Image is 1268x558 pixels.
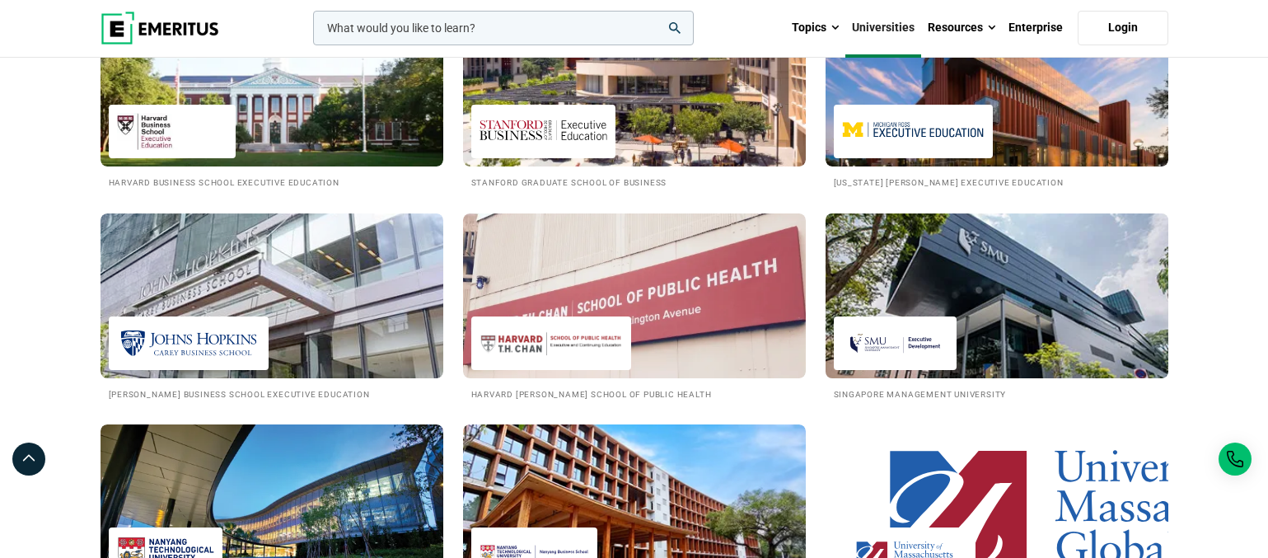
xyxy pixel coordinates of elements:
h2: [US_STATE] [PERSON_NAME] Executive Education [834,175,1160,189]
img: Harvard Business School Executive Education [117,113,227,150]
h2: Singapore Management University [834,387,1160,401]
img: Singapore Management University [842,325,949,362]
img: Universities We Work With [101,213,443,378]
img: Michigan Ross Executive Education [842,113,985,150]
img: Universities We Work With [101,2,443,166]
a: Universities We Work With Harvard Business School Executive Education Harvard Business School Exe... [101,2,443,189]
img: Universities We Work With [808,205,1186,387]
input: woocommerce-product-search-field-0 [313,11,694,45]
img: Johns Hopkins Carey Business School Executive Education [117,325,260,362]
a: Universities We Work With Singapore Management University Singapore Management University [826,213,1168,401]
h2: [PERSON_NAME] Business School Executive Education [109,387,435,401]
h2: Stanford Graduate School of Business [471,175,798,189]
a: Universities We Work With Johns Hopkins Carey Business School Executive Education [PERSON_NAME] B... [101,213,443,401]
img: Harvard T.H. Chan School of Public Health [480,325,623,362]
img: Universities We Work With [463,213,806,378]
h2: Harvard [PERSON_NAME] School of Public Health [471,387,798,401]
img: Universities We Work With [826,2,1168,166]
a: Universities We Work With Michigan Ross Executive Education [US_STATE] [PERSON_NAME] Executive Ed... [826,2,1168,189]
a: Login [1078,11,1168,45]
img: Stanford Graduate School of Business [480,113,607,150]
a: Universities We Work With Stanford Graduate School of Business Stanford Graduate School of Business [463,2,806,189]
a: Universities We Work With Harvard T.H. Chan School of Public Health Harvard [PERSON_NAME] School ... [463,213,806,401]
img: Universities We Work With [463,2,806,166]
h2: Harvard Business School Executive Education [109,175,435,189]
